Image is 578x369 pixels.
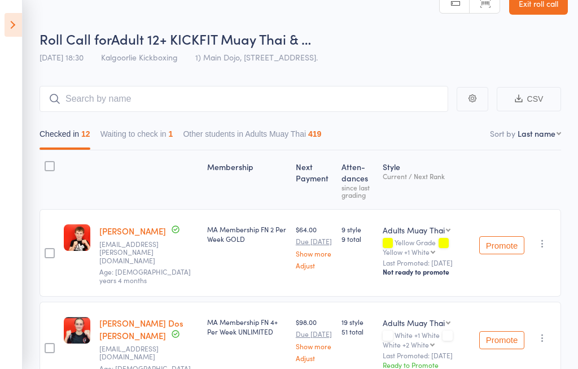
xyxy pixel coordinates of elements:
[169,129,173,138] div: 1
[383,341,429,348] div: White +2 White
[383,331,470,348] div: White +1 White
[296,342,332,350] a: Show more
[64,224,90,251] img: image1715161852.png
[497,87,561,111] button: CSV
[99,240,173,264] small: Tahlea.adams@hotmail.com
[383,172,470,180] div: Current / Next Rank
[296,330,332,338] small: Due [DATE]
[490,128,515,139] label: Sort by
[308,129,321,138] div: 419
[195,51,318,63] span: 1) Main Dojo, [STREET_ADDRESS].
[291,155,337,204] div: Next Payment
[296,354,332,362] a: Adjust
[383,267,470,276] div: Not ready to promote
[341,224,374,234] span: 9 style
[99,225,166,237] a: [PERSON_NAME]
[64,317,90,344] img: image1732099010.png
[341,184,374,198] div: since last grading
[207,224,287,244] div: MA Membership FN 2 Per Week GOLD
[479,236,524,254] button: Promote
[383,224,445,236] div: Adults Muay Thai
[341,234,374,244] span: 9 total
[296,250,332,257] a: Show more
[383,259,470,267] small: Last Promoted: [DATE]
[296,317,332,362] div: $98.00
[296,224,332,269] div: $64.00
[378,155,475,204] div: Style
[479,331,524,349] button: Promote
[40,86,448,112] input: Search by name
[101,51,178,63] span: Kalgoorlie Kickboxing
[99,267,191,284] span: Age: [DEMOGRAPHIC_DATA] years 4 months
[383,248,430,255] div: Yellow +1 White
[296,262,332,269] a: Adjust
[296,237,332,245] small: Due [DATE]
[341,317,374,327] span: 19 style
[100,124,173,150] button: Waiting to check in1
[383,317,445,328] div: Adults Muay Thai
[40,124,90,150] button: Checked in12
[99,317,183,341] a: [PERSON_NAME] Dos [PERSON_NAME]
[40,51,84,63] span: [DATE] 18:30
[183,124,321,150] button: Other students in Adults Muay Thai419
[203,155,291,204] div: Membership
[383,238,470,255] div: Yellow Grade
[81,129,90,138] div: 12
[341,327,374,336] span: 51 total
[111,29,311,48] span: Adult 12+ KICKFIT Muay Thai & …
[99,345,173,361] small: carlosargdossantos@gmail.com
[207,317,287,336] div: MA Membership FN 4+ Per Week UNLIMITED
[337,155,378,204] div: Atten­dances
[40,29,111,48] span: Roll Call for
[383,351,470,359] small: Last Promoted: [DATE]
[518,128,555,139] div: Last name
